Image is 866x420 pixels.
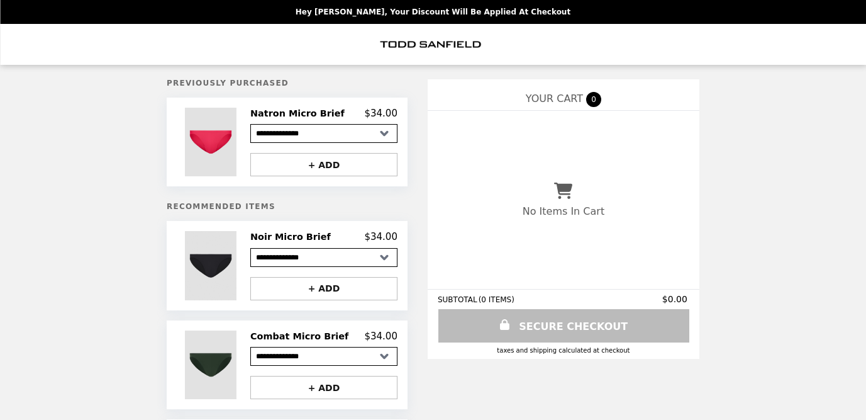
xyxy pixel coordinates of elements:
[185,331,240,399] img: Combat Micro Brief
[185,231,240,300] img: Noir Micro Brief
[364,331,397,342] p: $34.00
[296,8,570,16] p: Hey [PERSON_NAME], your discount will be applied at checkout
[438,295,479,304] span: SUBTOTAL
[438,347,689,354] div: Taxes and Shipping calculated at checkout
[250,153,397,176] button: + ADD
[250,248,397,267] select: Select a product variant
[250,347,397,366] select: Select a product variant
[364,231,397,242] p: $34.00
[250,376,397,399] button: + ADD
[167,79,408,88] h5: Previously Purchased
[380,31,486,57] img: Brand Logo
[250,124,397,143] select: Select a product variant
[250,231,336,242] h2: Noir Micro Brief
[479,295,514,304] span: ( 0 ITEMS )
[364,108,397,119] p: $34.00
[523,205,604,217] p: No Items In Cart
[250,277,397,300] button: + ADD
[250,108,350,119] h2: Natron Micro Brief
[586,92,601,107] span: 0
[662,294,689,304] span: $0.00
[167,202,408,211] h5: Recommended Items
[526,93,583,105] span: YOUR CART
[250,331,353,342] h2: Combat Micro Brief
[185,108,240,176] img: Natron Micro Brief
